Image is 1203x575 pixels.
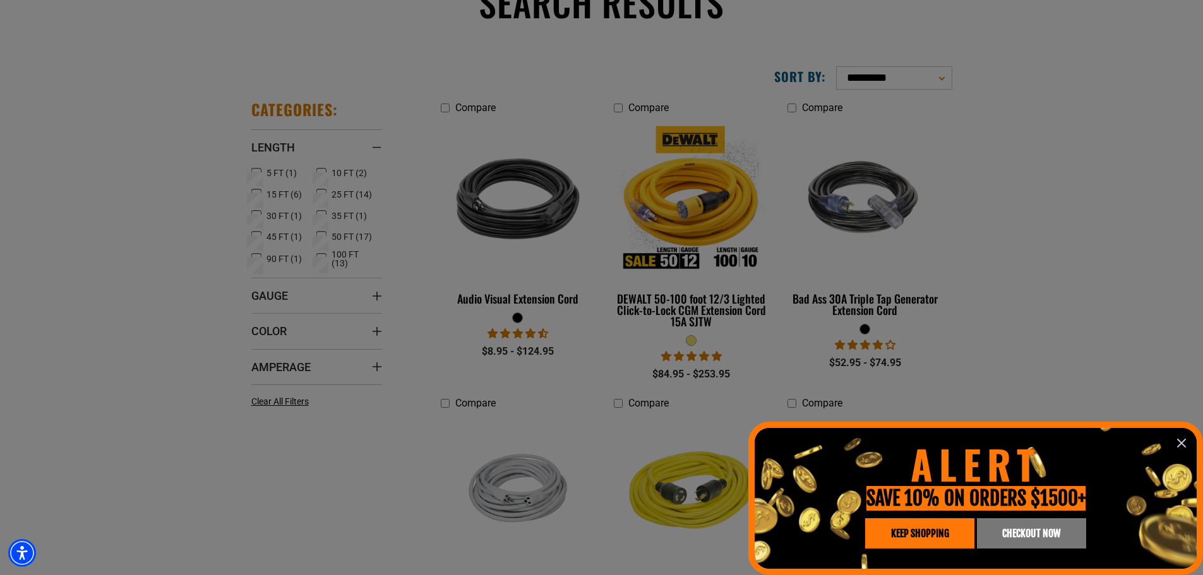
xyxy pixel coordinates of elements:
[866,486,1086,511] span: SAVE 10% ON ORDERS $1500+
[911,434,1041,493] span: ALERT
[8,539,36,567] div: Accessibility Menu
[865,518,974,548] a: KEEP SHOPPING
[1172,434,1191,453] button: Close
[977,518,1086,548] a: CHECKOUT NOW
[891,528,949,538] span: KEEP SHOPPING
[1002,528,1060,538] span: CHECKOUT NOW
